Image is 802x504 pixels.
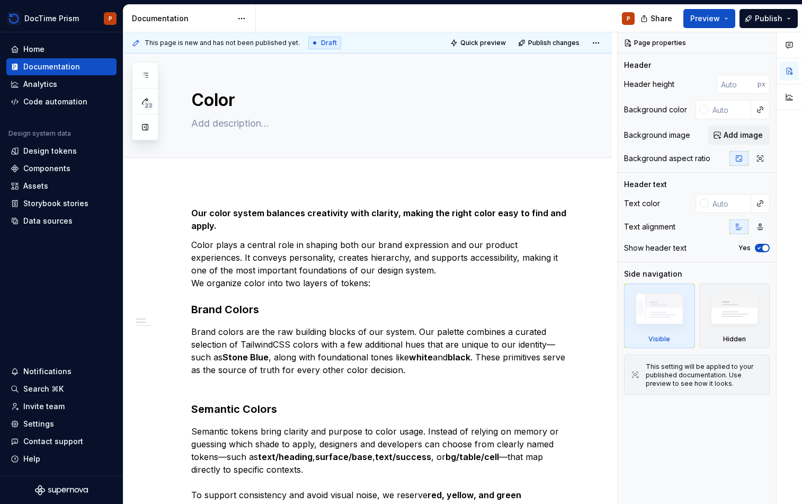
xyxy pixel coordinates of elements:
span: Publish changes [528,39,580,47]
div: Components [23,163,70,174]
div: Background aspect ratio [624,153,710,164]
div: Visible [624,284,695,348]
div: Documentation [132,13,232,24]
div: P [627,14,630,23]
span: Preview [690,13,720,24]
div: Side navigation [624,269,682,279]
span: Add image [724,130,763,140]
a: Assets [6,178,117,194]
strong: Our color system balances creativity with clarity, making the right color easy to find and apply. [191,208,568,231]
textarea: Color [189,87,567,113]
p: Brand colors are the raw building blocks of our system. Our palette combines a curated selection ... [191,325,569,389]
div: Data sources [23,216,73,226]
div: Home [23,44,44,55]
a: Data sources [6,213,117,229]
a: Invite team [6,398,117,415]
p: Color plays a central role in shaping both our brand expression and our product experiences. It c... [191,238,569,289]
span: Quick preview [460,39,506,47]
strong: Semantic Colors [191,403,277,415]
button: Preview [683,9,735,28]
button: Search ⌘K [6,381,117,397]
button: Help [6,450,117,467]
input: Auto [708,194,751,213]
span: Draft [321,39,337,47]
div: This setting will be applied to your published documentation. Use preview to see how it looks. [646,362,763,388]
div: Show header text [624,243,687,253]
strong: Brand Colors [191,303,259,316]
a: Components [6,160,117,177]
svg: Supernova Logo [35,485,88,496]
a: Settings [6,415,117,432]
div: Background color [624,104,687,115]
div: Invite team [23,401,65,412]
strong: text/success [375,452,431,462]
button: Publish [739,9,798,28]
a: Storybook stories [6,195,117,212]
strong: white [409,352,433,362]
div: Text alignment [624,222,675,232]
strong: surface/base [315,452,372,462]
div: Documentation [23,61,80,72]
span: Share [650,13,672,24]
strong: text/heading [258,452,313,462]
div: Search ⌘K [23,384,64,394]
div: Notifications [23,366,72,377]
input: Auto [708,100,751,119]
span: 23 [143,101,154,110]
button: DocTime PrismP [2,7,121,30]
a: Analytics [6,76,117,93]
span: This page is new and has not been published yet. [145,39,300,47]
div: Storybook stories [23,198,88,209]
div: Analytics [23,79,57,90]
div: Design tokens [23,146,77,156]
button: Contact support [6,433,117,450]
strong: black [448,352,470,362]
strong: Stone Blue [222,352,269,362]
button: Quick preview [447,36,511,50]
span: Publish [755,13,782,24]
button: Publish changes [515,36,584,50]
div: Contact support [23,436,83,447]
div: Visible [648,335,670,343]
div: Code automation [23,96,87,107]
div: Background image [624,130,690,140]
div: Assets [23,181,48,191]
div: Header [624,60,651,70]
a: Code automation [6,93,117,110]
a: Design tokens [6,143,117,160]
div: Settings [23,419,54,429]
div: DocTime Prism [24,13,79,24]
div: Header height [624,79,674,90]
button: Add image [708,126,770,145]
div: Help [23,454,40,464]
div: Hidden [723,335,746,343]
button: Share [635,9,679,28]
div: Hidden [699,284,770,348]
div: Text color [624,198,660,209]
img: 90418a54-4231-473e-b32d-b3dd03b28af1.png [7,12,20,25]
label: Yes [738,244,751,252]
div: P [109,14,112,23]
strong: bg/table/cell [445,452,499,462]
a: Documentation [6,58,117,75]
input: Auto [717,75,758,94]
a: Home [6,41,117,58]
div: Design system data [8,129,71,138]
p: px [758,80,765,89]
div: Header text [624,179,667,190]
button: Notifications [6,363,117,380]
